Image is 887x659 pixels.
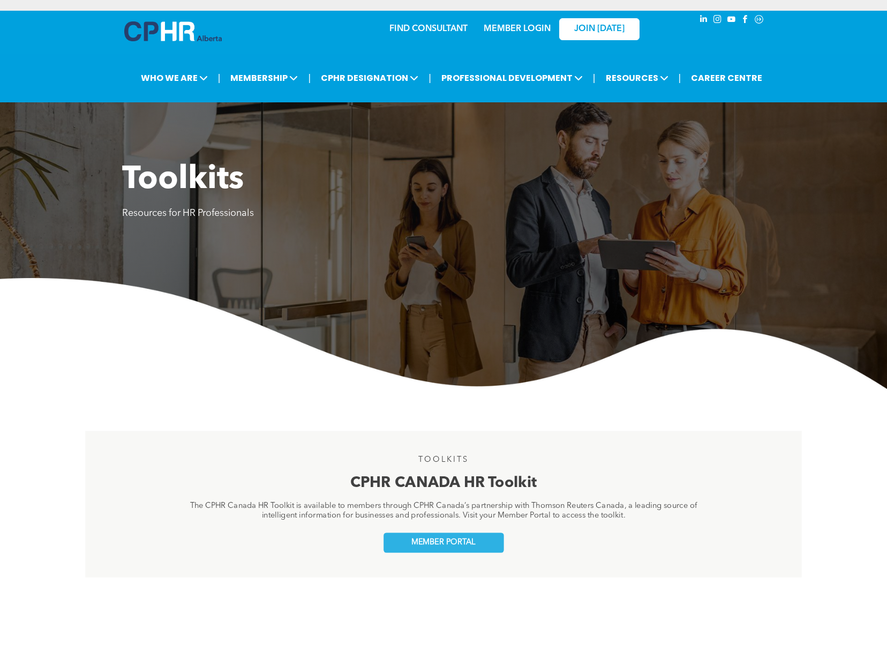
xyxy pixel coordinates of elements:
li: | [308,67,311,89]
a: linkedin [697,13,709,28]
li: | [218,67,221,89]
span: CPHR CANADA HR Toolkit [350,476,537,491]
span: TOOLKITS [418,456,469,464]
a: MEMBER LOGIN [484,25,551,33]
span: Toolkits [122,164,244,196]
span: RESOURCES [603,68,672,88]
a: JOIN [DATE] [559,18,640,40]
a: youtube [725,13,737,28]
span: The CPHR Canada HR Toolkit is available to members through CPHR Canada’s partnership with Thomson... [190,503,697,520]
li: | [429,67,431,89]
a: CAREER CENTRE [688,68,765,88]
a: FIND CONSULTANT [389,25,468,33]
span: PROFESSIONAL DEVELOPMENT [438,68,586,88]
a: Social network [753,13,765,28]
span: MEMBER PORTAL [411,538,475,548]
span: WHO WE ARE [138,68,211,88]
li: | [679,67,681,89]
a: facebook [739,13,751,28]
span: MEMBERSHIP [227,68,301,88]
span: CPHR DESIGNATION [318,68,422,88]
span: JOIN [DATE] [574,24,625,34]
li: | [593,67,596,89]
img: A blue and white logo for cp alberta [124,21,222,41]
a: MEMBER PORTAL [384,533,504,553]
span: Resources for HR Professionals [122,208,254,218]
a: instagram [711,13,723,28]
